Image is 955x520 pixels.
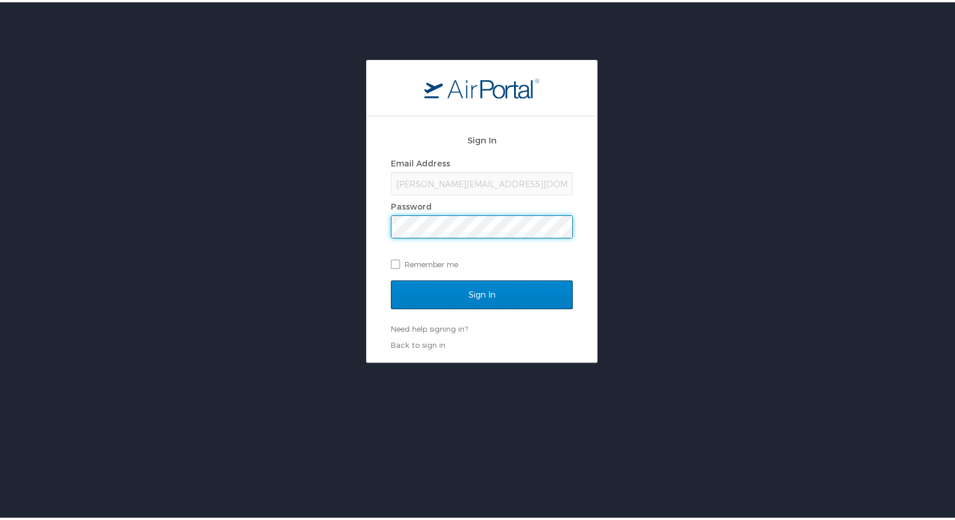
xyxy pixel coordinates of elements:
[391,338,446,347] a: Back to sign in
[391,199,432,209] label: Password
[391,131,573,145] h2: Sign In
[391,253,573,271] label: Remember me
[391,278,573,307] input: Sign In
[391,156,450,166] label: Email Address
[391,322,468,331] a: Need help signing in?
[424,75,539,96] img: logo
